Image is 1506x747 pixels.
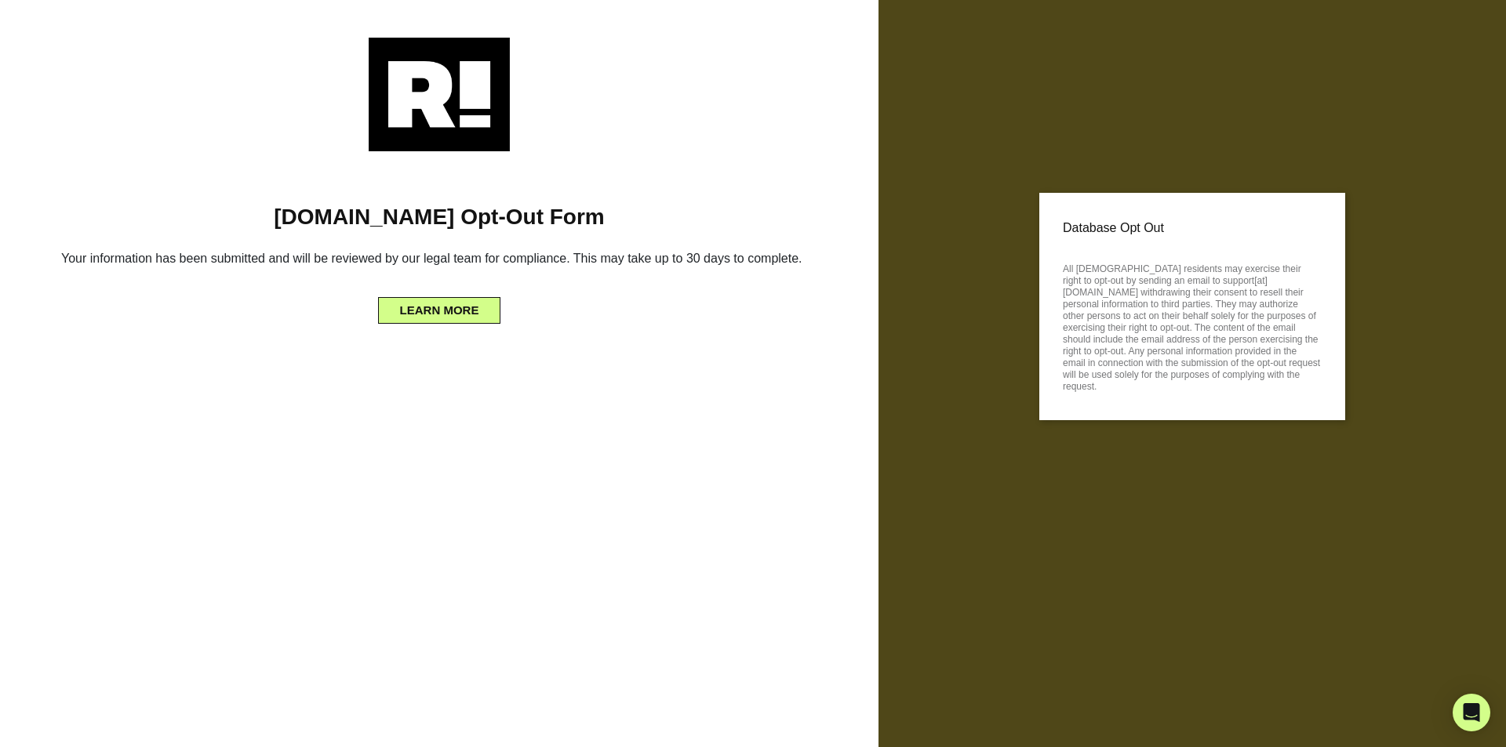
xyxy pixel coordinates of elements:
[24,245,855,278] h6: Your information has been submitted and will be reviewed by our legal team for compliance. This m...
[1063,259,1322,393] p: All [DEMOGRAPHIC_DATA] residents may exercise their right to opt-out by sending an email to suppo...
[378,297,501,324] button: LEARN MORE
[369,38,510,151] img: Retention.com
[24,204,855,230] h1: [DOMAIN_NAME] Opt-Out Form
[1453,694,1490,731] div: Open Intercom Messenger
[378,300,501,313] a: LEARN MORE
[1063,216,1322,240] p: Database Opt Out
